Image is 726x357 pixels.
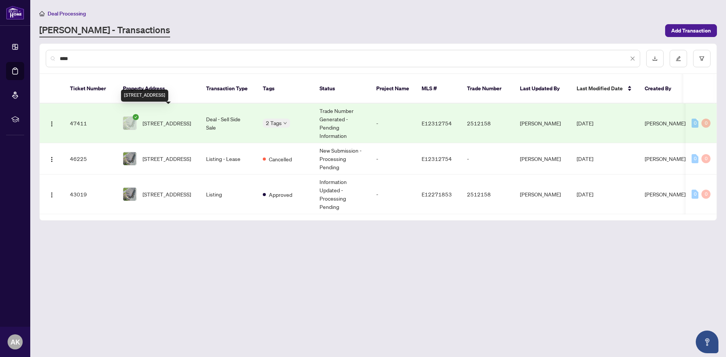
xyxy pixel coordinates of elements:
td: - [461,143,514,175]
td: [PERSON_NAME] [514,104,571,143]
span: filter [699,56,704,61]
span: Last Modified Date [577,84,623,93]
span: home [39,11,45,16]
td: [PERSON_NAME] [514,143,571,175]
th: MLS # [416,74,461,104]
td: Listing [200,175,257,214]
th: Created By [639,74,684,104]
span: [DATE] [577,120,593,127]
td: - [370,175,416,214]
img: thumbnail-img [123,188,136,201]
th: Status [313,74,370,104]
span: E12312754 [422,120,452,127]
td: Information Updated - Processing Pending [313,175,370,214]
th: Project Name [370,74,416,104]
span: [PERSON_NAME] [645,155,686,162]
span: check-circle [133,114,139,120]
button: Add Transaction [665,24,717,37]
button: filter [693,50,710,67]
th: Transaction Type [200,74,257,104]
button: download [646,50,664,67]
span: Deal Processing [48,10,86,17]
span: [STREET_ADDRESS] [143,190,191,198]
span: E12312754 [422,155,452,162]
span: close [630,56,635,61]
span: [PERSON_NAME] [645,120,686,127]
button: edit [670,50,687,67]
a: [PERSON_NAME] - Transactions [39,24,170,37]
span: AK [11,337,20,347]
td: 46225 [64,143,117,175]
td: Trade Number Generated - Pending Information [313,104,370,143]
div: 0 [701,119,710,128]
span: [STREET_ADDRESS] [143,155,191,163]
th: Last Modified Date [571,74,639,104]
span: [DATE] [577,191,593,198]
img: Logo [49,121,55,127]
td: - [370,143,416,175]
img: thumbnail-img [123,117,136,130]
span: [PERSON_NAME] [645,191,686,198]
td: New Submission - Processing Pending [313,143,370,175]
img: thumbnail-img [123,152,136,165]
div: 0 [701,154,710,163]
th: Last Updated By [514,74,571,104]
span: Add Transaction [671,25,711,37]
div: 0 [692,119,698,128]
span: download [652,56,658,61]
span: E12271853 [422,191,452,198]
th: Ticket Number [64,74,117,104]
img: Logo [49,156,55,162]
span: [STREET_ADDRESS] [143,119,191,127]
th: Property Address [117,74,200,104]
div: 0 [692,190,698,199]
td: [PERSON_NAME] [514,175,571,214]
button: Logo [46,188,58,200]
div: 0 [701,190,710,199]
button: Logo [46,153,58,165]
td: 2512158 [461,104,514,143]
th: Trade Number [461,74,514,104]
th: Tags [257,74,313,104]
td: 47411 [64,104,117,143]
span: down [283,121,287,125]
span: [DATE] [577,155,593,162]
div: 0 [692,154,698,163]
td: 43019 [64,175,117,214]
td: Deal - Sell Side Sale [200,104,257,143]
img: logo [6,6,24,20]
span: edit [676,56,681,61]
td: 2512158 [461,175,514,214]
span: Cancelled [269,155,292,163]
button: Open asap [696,331,718,353]
img: Logo [49,192,55,198]
div: [STREET_ADDRESS] [121,90,168,102]
span: 2 Tags [266,119,282,127]
td: Listing - Lease [200,143,257,175]
td: - [370,104,416,143]
span: Approved [269,190,292,199]
button: Logo [46,117,58,129]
